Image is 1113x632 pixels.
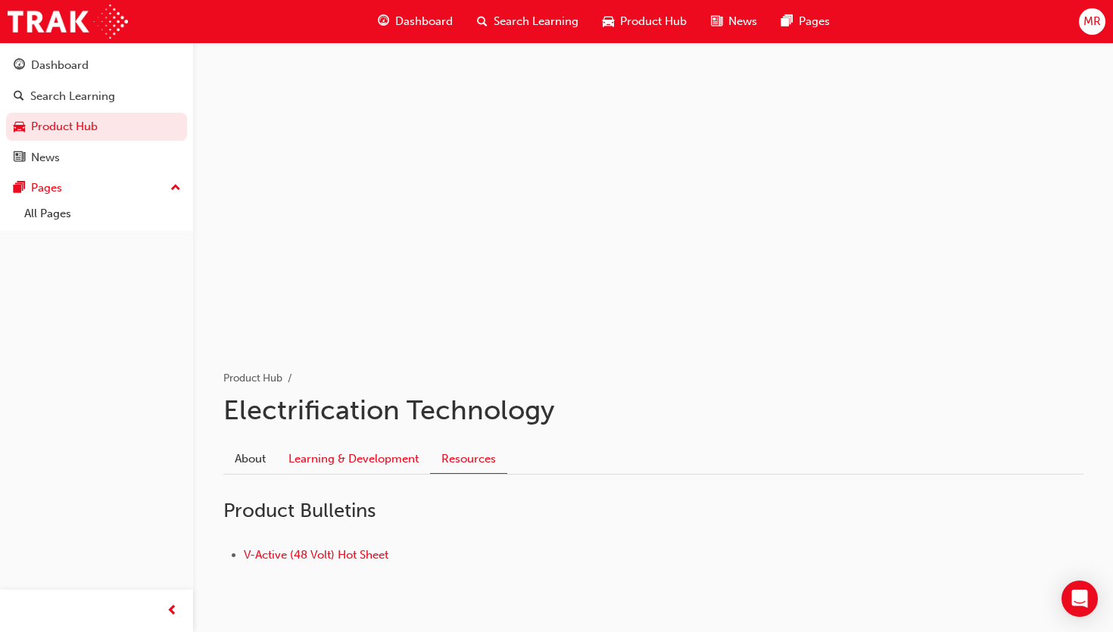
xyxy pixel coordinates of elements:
span: prev-icon [167,602,178,621]
div: Search Learning [30,88,115,105]
div: News [31,149,60,167]
span: MR [1083,13,1101,30]
span: car-icon [14,120,25,134]
a: car-iconProduct Hub [591,6,699,37]
a: News [6,144,187,172]
a: search-iconSearch Learning [465,6,591,37]
span: pages-icon [14,182,25,195]
div: Dashboard [31,57,89,74]
div: Pages [31,179,62,197]
a: Product Hub [6,113,187,141]
span: car-icon [603,12,614,31]
span: news-icon [711,12,722,31]
a: guage-iconDashboard [366,6,465,37]
a: All Pages [18,202,187,226]
h1: Electrification Technology [223,394,1083,427]
div: Open Intercom Messenger [1062,581,1098,617]
span: search-icon [14,90,24,104]
button: DashboardSearch LearningProduct HubNews [6,48,187,174]
a: Learning & Development [277,444,430,473]
a: Resources [430,444,507,474]
button: Pages [6,174,187,202]
span: pages-icon [781,12,793,31]
a: V-Active (48 Volt) Hot Sheet [244,548,388,562]
button: MR [1079,8,1105,35]
span: Product Hub [620,13,687,30]
img: Trak [8,5,128,39]
a: Dashboard [6,51,187,79]
span: news-icon [14,151,25,165]
span: guage-icon [14,59,25,73]
a: About [223,444,277,473]
a: Search Learning [6,83,187,111]
span: Search Learning [494,13,578,30]
h2: Product Bulletins [223,499,1083,523]
span: Pages [799,13,830,30]
a: news-iconNews [699,6,769,37]
span: guage-icon [378,12,389,31]
a: Product Hub [223,372,282,384]
span: News [728,13,757,30]
span: search-icon [477,12,488,31]
span: Dashboard [395,13,453,30]
a: pages-iconPages [769,6,842,37]
span: up-icon [170,179,181,198]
